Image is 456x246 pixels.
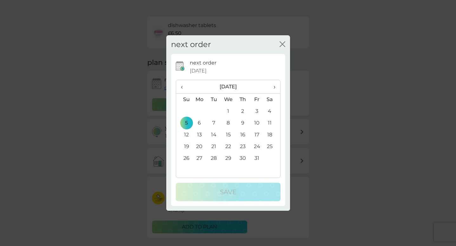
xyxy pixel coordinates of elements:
[176,183,281,201] button: Save
[171,40,211,49] h2: next order
[221,153,235,164] td: 29
[235,129,250,141] td: 16
[192,93,207,106] th: Mo
[264,93,280,106] th: Sa
[176,93,192,106] th: Su
[221,117,235,129] td: 8
[250,141,264,153] td: 24
[220,187,236,197] p: Save
[250,117,264,129] td: 10
[181,80,188,93] span: ‹
[176,117,192,129] td: 5
[221,129,235,141] td: 15
[235,141,250,153] td: 23
[207,93,221,106] th: Tu
[192,153,207,164] td: 27
[190,67,207,75] span: [DATE]
[190,59,216,67] p: next order
[235,93,250,106] th: Th
[264,117,280,129] td: 11
[250,93,264,106] th: Fr
[207,153,221,164] td: 28
[192,80,264,94] th: [DATE]
[250,153,264,164] td: 31
[176,141,192,153] td: 19
[264,106,280,117] td: 4
[221,106,235,117] td: 1
[264,129,280,141] td: 18
[264,141,280,153] td: 25
[207,117,221,129] td: 7
[235,153,250,164] td: 30
[192,117,207,129] td: 6
[250,106,264,117] td: 3
[269,80,275,93] span: ›
[176,129,192,141] td: 12
[221,93,235,106] th: We
[235,106,250,117] td: 2
[176,153,192,164] td: 26
[192,141,207,153] td: 20
[192,129,207,141] td: 13
[207,129,221,141] td: 14
[207,141,221,153] td: 21
[235,117,250,129] td: 9
[250,129,264,141] td: 17
[221,141,235,153] td: 22
[280,41,285,48] button: close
